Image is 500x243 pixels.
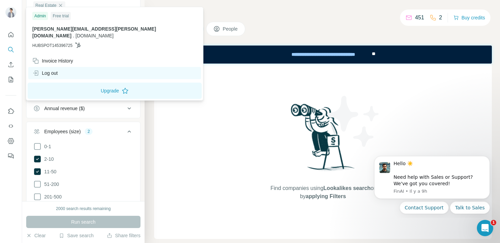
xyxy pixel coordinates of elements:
span: HUBSPOT145396725 [32,42,72,49]
iframe: Banner [154,46,492,64]
div: 2000 search results remaining [56,206,111,212]
button: Search [5,44,16,56]
button: Feedback [5,150,16,162]
button: Upgrade [28,83,202,99]
button: Clear [26,232,46,239]
div: Log out [32,70,58,76]
button: Employees (size)2 [27,123,140,142]
button: My lists [5,73,16,86]
button: Use Surfe API [5,120,16,132]
span: [DOMAIN_NAME] [76,33,114,38]
div: 2 [85,128,93,135]
p: 451 [415,14,424,22]
span: People [223,25,238,32]
button: Buy credits [453,13,485,22]
div: Free trial [51,12,71,20]
button: Share filters [107,232,140,239]
span: applying Filters [306,193,346,199]
span: Real Estate [35,2,56,8]
button: Dashboard [5,135,16,147]
span: 201-500 [41,193,62,200]
span: 0-1 [41,143,51,150]
button: Annual revenue ($) [27,100,140,117]
p: 2 [439,14,442,22]
button: Use Surfe on LinkedIn [5,105,16,117]
div: Employees (size) [44,128,81,135]
span: 11-50 [41,168,56,175]
iframe: Intercom live chat [477,220,493,236]
img: Surfe Illustration - Woman searching with binoculars [288,102,359,178]
span: [PERSON_NAME][EMAIL_ADDRESS][PERSON_NAME][DOMAIN_NAME] [32,26,156,38]
iframe: Intercom notifications message [364,150,500,218]
h4: Search [154,8,492,18]
span: 2-10 [41,156,54,162]
button: Enrich CSV [5,58,16,71]
img: Avatar [5,7,16,18]
span: Find companies using or by [268,184,377,201]
button: Save search [59,232,94,239]
img: Surfe Illustration - Stars [323,91,384,152]
div: Admin [32,12,48,20]
span: 1 [491,220,496,225]
div: Annual revenue ($) [44,105,85,112]
span: 51-200 [41,181,59,188]
div: Invoice History [32,57,73,64]
span: Lookalikes search [323,185,371,191]
button: Quick start [5,29,16,41]
span: . [73,33,74,38]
